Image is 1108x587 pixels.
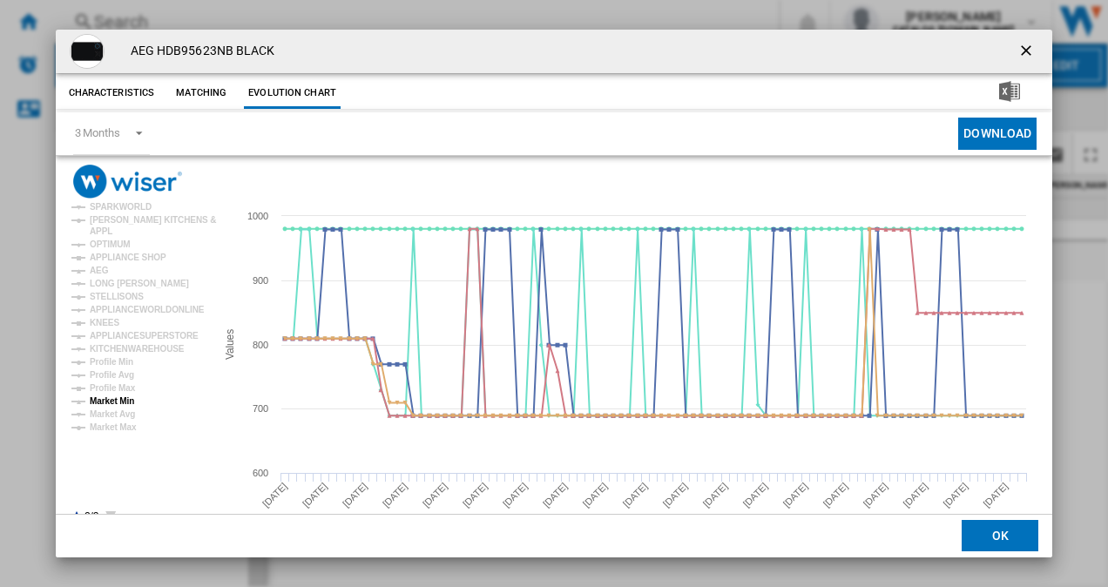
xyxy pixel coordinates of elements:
[780,481,809,509] tspan: [DATE]
[244,78,341,109] button: Evolution chart
[75,126,120,139] div: 3 Months
[901,481,929,509] tspan: [DATE]
[90,202,152,212] tspan: SPARKWORLD
[90,215,216,225] tspan: [PERSON_NAME] KITCHENS &
[90,253,166,262] tspan: APPLIANCE SHOP
[247,211,268,221] tspan: 1000
[73,165,182,199] img: logo_wiser_300x94.png
[253,468,268,478] tspan: 600
[90,305,205,314] tspan: APPLIANCEWORLDONLINE
[580,481,609,509] tspan: [DATE]
[90,331,199,341] tspan: APPLIANCESUPERSTORE
[90,409,135,419] tspan: Market Avg
[90,370,134,380] tspan: Profile Avg
[821,481,849,509] tspan: [DATE]
[56,30,1053,558] md-dialog: Product popup
[253,403,268,414] tspan: 700
[253,275,268,286] tspan: 900
[971,78,1048,109] button: Download in Excel
[84,510,99,523] text: 2/2
[981,481,1010,509] tspan: [DATE]
[1017,42,1038,63] ng-md-icon: getI18NText('BUTTONS.CLOSE_DIALOG')
[660,481,689,509] tspan: [DATE]
[861,481,889,509] tspan: [DATE]
[90,318,119,327] tspan: KNEES
[421,481,449,509] tspan: [DATE]
[1010,34,1045,69] button: getI18NText('BUTTONS.CLOSE_DIALOG')
[999,81,1020,102] img: excel-24x24.png
[122,43,275,60] h4: AEG HDB95623NB BLACK
[460,481,489,509] tspan: [DATE]
[962,521,1038,552] button: OK
[260,481,289,509] tspan: [DATE]
[90,422,137,432] tspan: Market Max
[500,481,529,509] tspan: [DATE]
[301,481,329,509] tspan: [DATE]
[90,292,144,301] tspan: STELLISONS
[163,78,240,109] button: Matching
[341,481,369,509] tspan: [DATE]
[90,383,136,393] tspan: Profile Max
[90,240,131,249] tspan: OPTIMUM
[90,344,185,354] tspan: KITCHENWAREHOUSE
[700,481,729,509] tspan: [DATE]
[941,481,969,509] tspan: [DATE]
[958,118,1037,150] button: Download
[253,340,268,350] tspan: 800
[90,279,189,288] tspan: LONG [PERSON_NAME]
[90,396,134,406] tspan: Market Min
[224,329,236,360] tspan: Values
[620,481,649,509] tspan: [DATE]
[90,266,109,275] tspan: AEG
[540,481,569,509] tspan: [DATE]
[381,481,409,509] tspan: [DATE]
[90,226,112,236] tspan: APPL
[90,357,133,367] tspan: Profile Min
[70,34,105,69] img: hdb95623nb.png
[740,481,769,509] tspan: [DATE]
[64,78,159,109] button: Characteristics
